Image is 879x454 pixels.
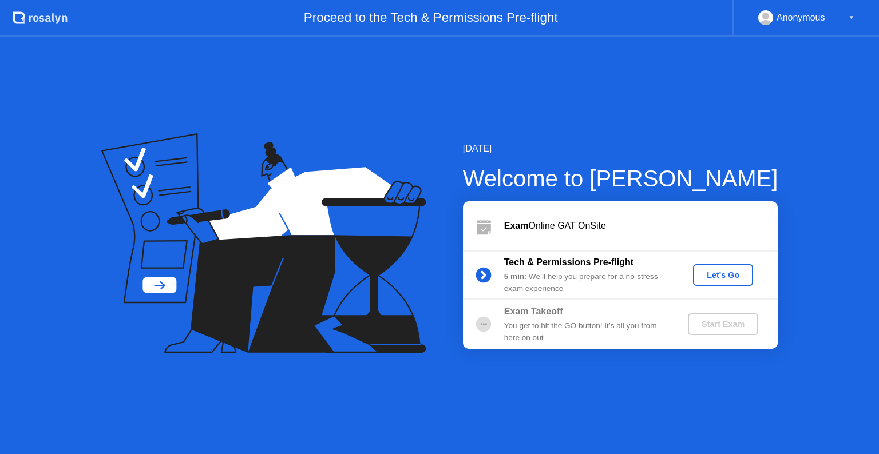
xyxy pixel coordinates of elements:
div: [DATE] [463,142,778,156]
div: ▼ [849,10,854,25]
div: You get to hit the GO button! It’s all you from here on out [504,320,669,344]
b: Exam [504,221,529,230]
b: Exam Takeoff [504,306,563,316]
div: Let's Go [698,270,749,280]
div: Anonymous [777,10,825,25]
div: Online GAT OnSite [504,219,778,233]
button: Start Exam [688,313,758,335]
button: Let's Go [693,264,753,286]
div: : We’ll help you prepare for a no-stress exam experience [504,271,669,294]
div: Welcome to [PERSON_NAME] [463,161,778,196]
b: Tech & Permissions Pre-flight [504,257,633,267]
div: Start Exam [692,320,754,329]
b: 5 min [504,272,525,281]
